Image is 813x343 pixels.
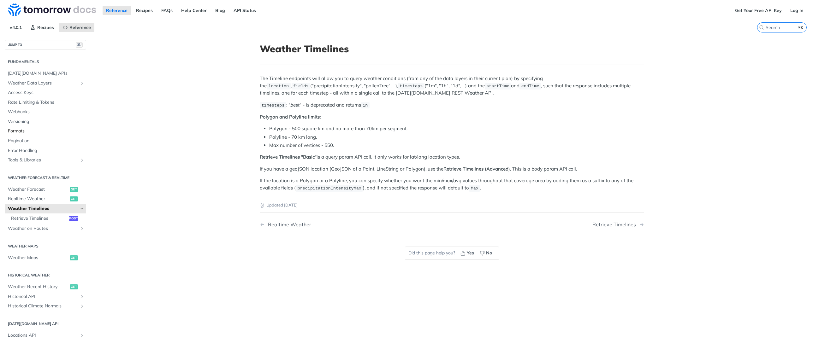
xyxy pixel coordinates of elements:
span: Weather on Routes [8,225,78,232]
h2: Weather Maps [5,243,86,249]
a: Webhooks [5,107,86,117]
button: No [478,248,496,258]
a: Weather Forecastget [5,185,86,194]
span: Weather Data Layers [8,80,78,86]
p: Updated [DATE] [260,202,644,208]
div: Retrieve Timelines [592,222,639,228]
span: location [268,84,289,89]
a: Next Page: Retrieve Timelines [592,222,644,228]
span: Versioning [8,119,85,125]
a: Weather TimelinesHide subpages for Weather Timelines [5,204,86,213]
span: timesteps [261,103,284,108]
a: Versioning [5,117,86,126]
div: Realtime Weather [265,222,311,228]
a: Locations APIShow subpages for Locations API [5,331,86,340]
a: Reference [103,6,131,15]
span: precipitationIntensityMax [297,186,361,191]
span: Weather Timelines [8,206,78,212]
a: Previous Page: Realtime Weather [260,222,424,228]
a: FAQs [158,6,176,15]
a: Tools & LibrariesShow subpages for Tools & Libraries [5,155,86,165]
nav: Pagination Controls [260,215,644,234]
p: If the location is a Polygon or a Polyline, you can specify whether you want the min/max/avg valu... [260,177,644,192]
span: post [69,216,78,221]
span: ⌘/ [76,42,83,48]
span: Weather Recent History [8,284,68,290]
span: Access Keys [8,90,85,96]
a: Reference [59,23,94,32]
a: Recipes [133,6,156,15]
span: fields [293,84,309,89]
svg: Search [759,25,764,30]
span: get [70,196,78,201]
a: Historical APIShow subpages for Historical API [5,292,86,301]
span: Tools & Libraries [8,157,78,163]
span: endTime [521,84,539,89]
span: Recipes [37,25,54,30]
button: Show subpages for Weather Data Layers [80,81,85,86]
a: Formats [5,126,86,136]
span: Pagination [8,138,85,144]
h2: Historical Weather [5,272,86,278]
a: Get Your Free API Key [732,6,785,15]
span: Realtime Weather [8,196,68,202]
span: Weather Forecast [8,186,68,193]
span: Yes [467,250,474,256]
span: Webhooks [8,109,85,115]
kbd: ⌘K [797,24,805,31]
a: Rate Limiting & Tokens [5,98,86,107]
span: Rate Limiting & Tokens [8,99,85,106]
span: get [70,187,78,192]
strong: Retrieve Timelines (Advanced [443,166,508,172]
button: Show subpages for Tools & Libraries [80,158,85,163]
em: best [290,102,300,108]
span: Historical Climate Normals [8,303,78,309]
span: startTime [486,84,509,89]
span: Error Handling [8,148,85,154]
h2: Weather Forecast & realtime [5,175,86,181]
a: Log In [787,6,807,15]
button: Show subpages for Historical Climate Normals [80,304,85,309]
li: Polygon - 500 square km and no more than 70km per segment. [269,125,644,132]
a: Weather Data LayersShow subpages for Weather Data Layers [5,78,86,88]
p: If you have a geoJSON location (GeoJSON of a Point, LineString or Polygon), use the ). This is a ... [260,166,644,173]
button: JUMP TO⌘/ [5,40,86,49]
a: [DATE][DOMAIN_NAME] APIs [5,69,86,78]
h1: Weather Timelines [260,43,644,55]
span: Retrieve Timelines [11,215,68,222]
strong: Polygon and Polyline limits: [260,114,321,120]
span: get [70,255,78,260]
a: Weather Recent Historyget [5,282,86,292]
div: Did this page help you? [405,247,499,260]
span: Reference [69,25,91,30]
strong: Retrieve Timelines "Basic" [260,154,317,160]
a: Retrieve Timelinespost [8,214,86,223]
li: Max number of vertices - 550. [269,142,644,149]
span: [DATE][DOMAIN_NAME] APIs [8,70,85,77]
a: Blog [212,6,228,15]
a: Weather Mapsget [5,253,86,263]
button: Yes [458,248,478,258]
button: Show subpages for Weather on Routes [80,226,85,231]
span: timesteps [400,84,423,89]
h2: [DATE][DOMAIN_NAME] API [5,321,86,327]
span: Formats [8,128,85,134]
p: is a query param API call. It only works for lat/long location types. [260,154,644,161]
span: Historical API [8,294,78,300]
a: Weather on RoutesShow subpages for Weather on Routes [5,224,86,233]
span: Weather Maps [8,255,68,261]
li: Polyline - 70 km long. [269,134,644,141]
a: API Status [230,6,259,15]
a: Help Center [178,6,210,15]
span: get [70,284,78,289]
span: No [486,250,492,256]
a: Historical Climate NormalsShow subpages for Historical Climate Normals [5,301,86,311]
span: 1h [363,103,368,108]
button: Hide subpages for Weather Timelines [80,206,85,211]
a: Access Keys [5,88,86,97]
p: The Timeline endpoints will allow you to query weather conditions (from any of the data layers in... [260,75,644,96]
p: : " " - is deprecated and returns [260,102,644,109]
button: Show subpages for Historical API [80,294,85,299]
h2: Fundamentals [5,59,86,65]
span: v4.0.1 [6,23,25,32]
